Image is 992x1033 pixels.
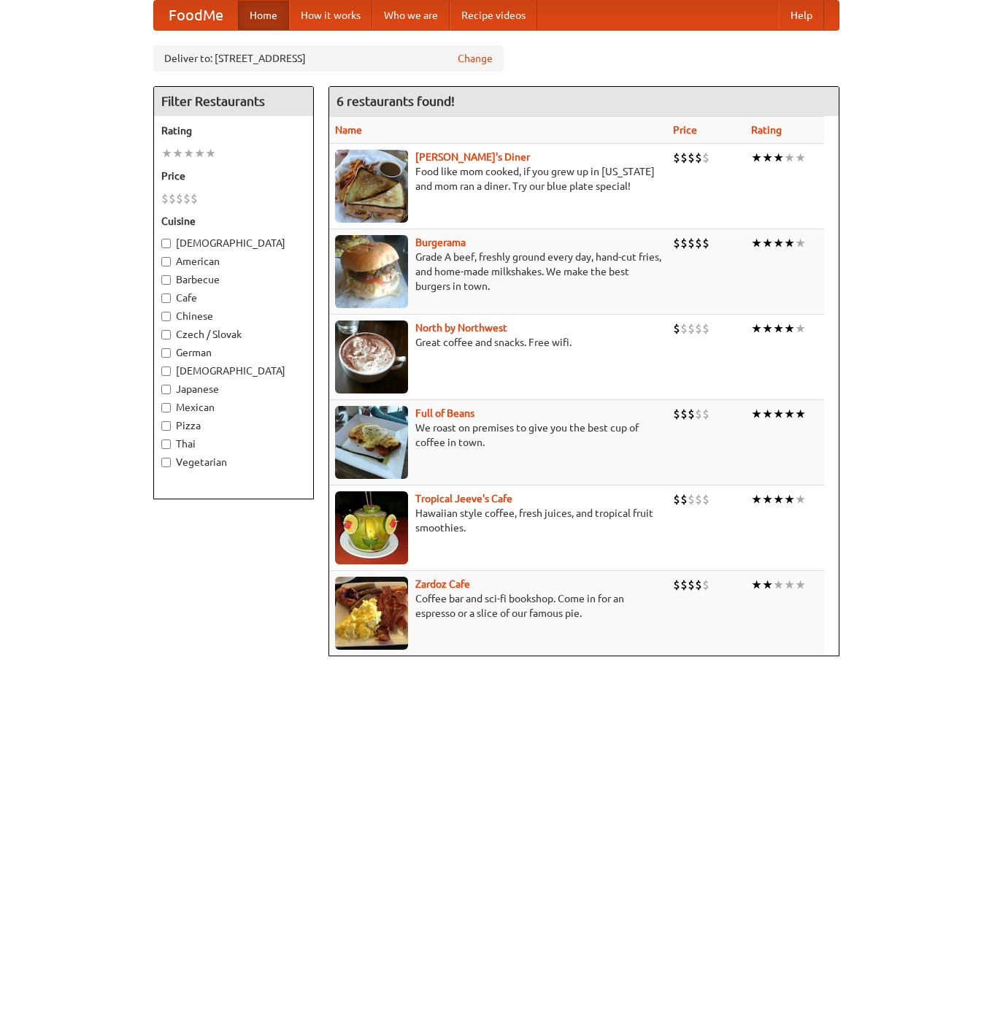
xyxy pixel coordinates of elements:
[695,235,702,251] li: $
[784,150,795,166] li: ★
[161,382,306,396] label: Japanese
[335,577,408,650] img: zardoz.jpg
[335,250,661,293] p: Grade A beef, freshly ground every day, hand-cut fries, and home-made milkshakes. We make the bes...
[751,235,762,251] li: ★
[238,1,289,30] a: Home
[702,491,710,507] li: $
[751,124,782,136] a: Rating
[695,150,702,166] li: $
[415,407,474,419] a: Full of Beans
[762,491,773,507] li: ★
[695,406,702,422] li: $
[161,348,171,358] input: German
[680,320,688,337] li: $
[762,406,773,422] li: ★
[773,577,784,593] li: ★
[751,491,762,507] li: ★
[415,322,507,334] a: North by Northwest
[688,406,695,422] li: $
[695,320,702,337] li: $
[680,406,688,422] li: $
[773,406,784,422] li: ★
[773,491,784,507] li: ★
[161,236,306,250] label: [DEMOGRAPHIC_DATA]
[673,406,680,422] li: $
[161,366,171,376] input: [DEMOGRAPHIC_DATA]
[161,214,306,229] h5: Cuisine
[161,309,306,323] label: Chinese
[161,239,171,248] input: [DEMOGRAPHIC_DATA]
[795,150,806,166] li: ★
[762,320,773,337] li: ★
[191,191,198,207] li: $
[154,1,238,30] a: FoodMe
[450,1,537,30] a: Recipe videos
[795,320,806,337] li: ★
[161,403,171,412] input: Mexican
[795,235,806,251] li: ★
[194,145,205,161] li: ★
[415,578,470,590] a: Zardoz Cafe
[335,406,408,479] img: beans.jpg
[702,320,710,337] li: $
[680,577,688,593] li: $
[415,151,530,163] a: [PERSON_NAME]'s Diner
[762,577,773,593] li: ★
[161,364,306,378] label: [DEMOGRAPHIC_DATA]
[161,455,306,469] label: Vegetarian
[762,150,773,166] li: ★
[673,577,680,593] li: $
[751,406,762,422] li: ★
[335,124,362,136] a: Name
[688,235,695,251] li: $
[335,235,408,308] img: burgerama.jpg
[415,237,466,248] a: Burgerama
[688,491,695,507] li: $
[161,312,171,321] input: Chinese
[161,293,171,303] input: Cafe
[779,1,824,30] a: Help
[702,235,710,251] li: $
[680,491,688,507] li: $
[161,191,169,207] li: $
[335,150,408,223] img: sallys.jpg
[335,320,408,393] img: north.jpg
[205,145,216,161] li: ★
[161,145,172,161] li: ★
[695,577,702,593] li: $
[673,124,697,136] a: Price
[337,94,455,108] ng-pluralize: 6 restaurants found!
[673,150,680,166] li: $
[335,506,661,535] p: Hawaiian style coffee, fresh juices, and tropical fruit smoothies.
[680,235,688,251] li: $
[161,272,306,287] label: Barbecue
[673,235,680,251] li: $
[183,191,191,207] li: $
[161,330,171,339] input: Czech / Slovak
[161,275,171,285] input: Barbecue
[680,150,688,166] li: $
[169,191,176,207] li: $
[161,385,171,394] input: Japanese
[161,291,306,305] label: Cafe
[161,418,306,433] label: Pizza
[773,150,784,166] li: ★
[702,406,710,422] li: $
[335,421,661,450] p: We roast on premises to give you the best cup of coffee in town.
[335,491,408,564] img: jeeves.jpg
[773,235,784,251] li: ★
[795,406,806,422] li: ★
[335,335,661,350] p: Great coffee and snacks. Free wifi.
[695,491,702,507] li: $
[773,320,784,337] li: ★
[176,191,183,207] li: $
[161,123,306,138] h5: Rating
[161,421,171,431] input: Pizza
[161,439,171,449] input: Thai
[415,493,512,504] b: Tropical Jeeve's Cafe
[751,150,762,166] li: ★
[153,45,504,72] div: Deliver to: [STREET_ADDRESS]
